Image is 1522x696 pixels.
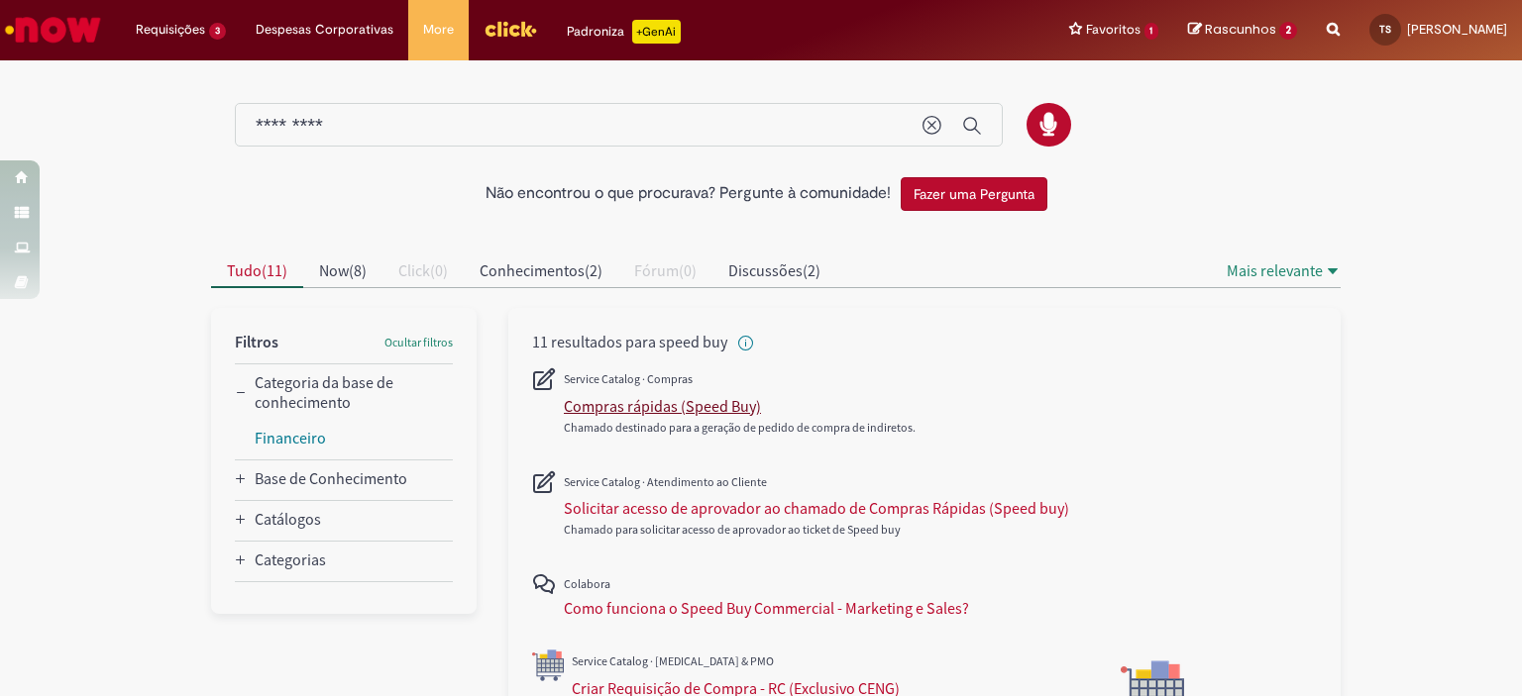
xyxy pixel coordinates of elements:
img: ServiceNow [2,10,104,50]
span: 2 [1279,22,1297,40]
p: +GenAi [632,20,681,44]
a: Rascunhos [1188,21,1297,40]
span: Requisições [136,20,205,40]
span: Rascunhos [1205,20,1276,39]
span: 3 [209,23,226,40]
span: 1 [1144,23,1159,40]
button: Fazer uma Pergunta [901,177,1047,211]
h2: Não encontrou o que procurava? Pergunte à comunidade! [486,185,891,203]
span: [PERSON_NAME] [1407,21,1507,38]
span: TS [1379,23,1391,36]
img: click_logo_yellow_360x200.png [484,14,537,44]
span: More [423,20,454,40]
span: Favoritos [1086,20,1141,40]
div: Padroniza [567,20,681,44]
span: Despesas Corporativas [256,20,393,40]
